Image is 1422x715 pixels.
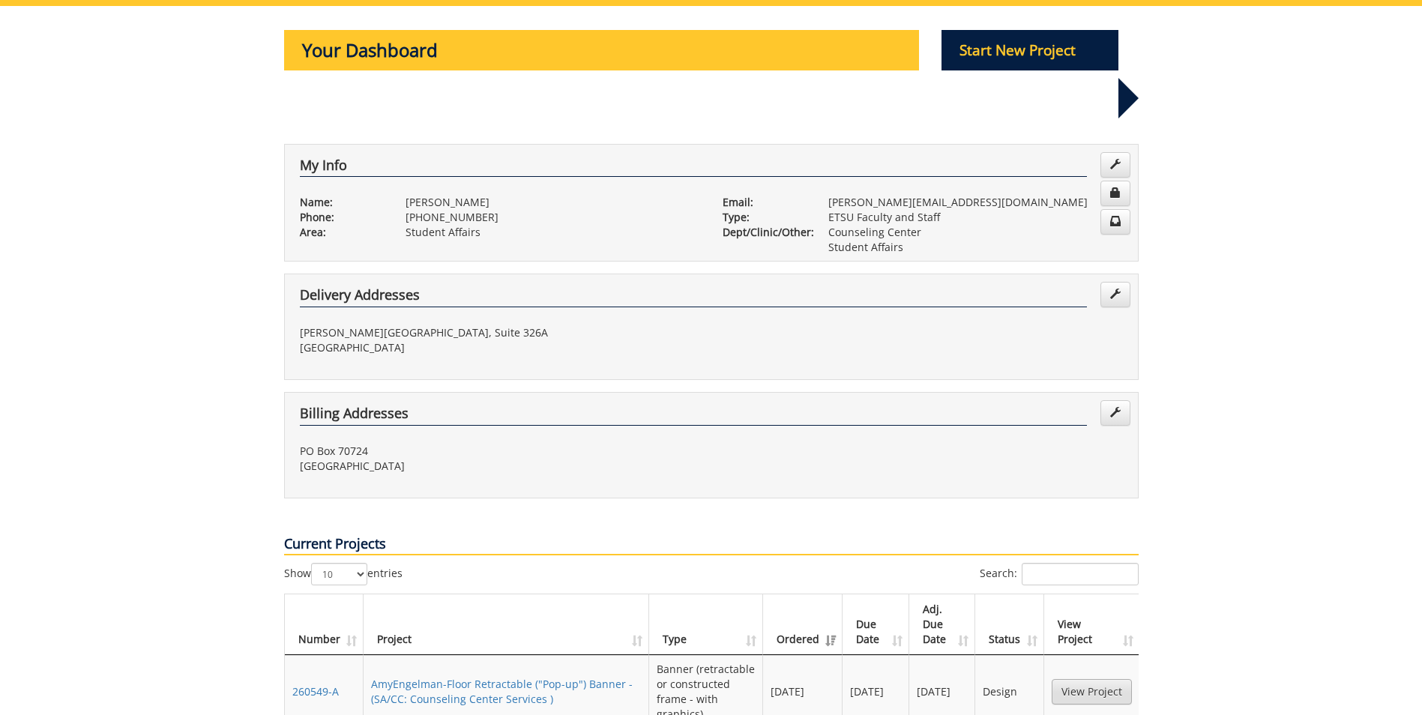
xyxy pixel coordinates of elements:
h4: My Info [300,158,1087,178]
p: Phone: [300,210,383,225]
h4: Delivery Addresses [300,288,1087,307]
a: AmyEngelman-Floor Retractable ("Pop-up") Banner - (SA/CC: Counseling Center Services ) [371,677,633,706]
a: Edit Info [1100,152,1130,178]
th: Status: activate to sort column ascending [975,594,1043,655]
p: Start New Project [942,30,1118,70]
a: Change Communication Preferences [1100,209,1130,235]
p: [PERSON_NAME][EMAIL_ADDRESS][DOMAIN_NAME] [828,195,1123,210]
p: PO Box 70724 [300,444,700,459]
p: Counseling Center [828,225,1123,240]
p: Current Projects [284,534,1139,555]
a: 260549-A [292,684,339,699]
p: [PERSON_NAME] [406,195,700,210]
th: Type: activate to sort column ascending [649,594,763,655]
p: Name: [300,195,383,210]
p: [PHONE_NUMBER] [406,210,700,225]
p: [GEOGRAPHIC_DATA] [300,459,700,474]
label: Search: [980,563,1139,585]
p: ETSU Faculty and Staff [828,210,1123,225]
p: Student Affairs [406,225,700,240]
p: Dept/Clinic/Other: [723,225,806,240]
label: Show entries [284,563,403,585]
p: Area: [300,225,383,240]
a: Edit Addresses [1100,282,1130,307]
p: Student Affairs [828,240,1123,255]
input: Search: [1022,563,1139,585]
th: Adj. Due Date: activate to sort column ascending [909,594,976,655]
th: View Project: activate to sort column ascending [1044,594,1139,655]
a: View Project [1052,679,1132,705]
p: Your Dashboard [284,30,920,70]
th: Project: activate to sort column ascending [364,594,649,655]
p: Email: [723,195,806,210]
th: Ordered: activate to sort column ascending [763,594,843,655]
select: Showentries [311,563,367,585]
a: Start New Project [942,44,1118,58]
h4: Billing Addresses [300,406,1087,426]
a: Edit Addresses [1100,400,1130,426]
a: Change Password [1100,181,1130,206]
th: Number: activate to sort column ascending [285,594,364,655]
p: [PERSON_NAME][GEOGRAPHIC_DATA], Suite 326A [300,325,700,340]
th: Due Date: activate to sort column ascending [843,594,909,655]
p: Type: [723,210,806,225]
p: [GEOGRAPHIC_DATA] [300,340,700,355]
